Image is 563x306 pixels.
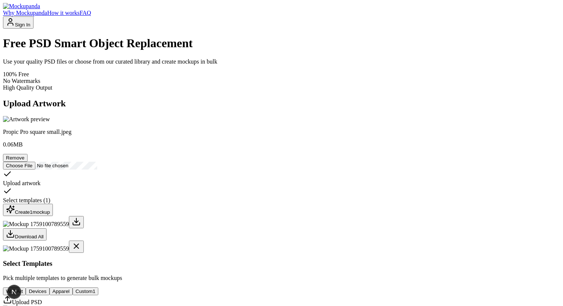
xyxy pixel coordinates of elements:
h1: Free PSD Smart Object Replacement [3,36,560,50]
button: Remove [3,154,28,162]
button: Wall Art [3,287,26,295]
button: Sign In [3,16,34,29]
div: Create 1 mockup [6,205,50,215]
span: No Watermarks [3,78,40,84]
span: 1 [93,289,95,294]
h2: Upload Artwork [3,99,560,109]
button: Delete mockup [69,241,84,253]
button: Download All [3,228,47,241]
button: Devices [26,287,49,295]
img: Artwork preview [3,116,50,123]
button: Create1mockup [3,204,53,216]
h3: Select Templates [3,260,560,268]
button: Apparel [50,287,73,295]
img: Mockup 1759100789559 [3,221,69,228]
div: Upload custom PSD template [3,295,560,306]
p: Pick multiple templates to generate bulk mockups [3,275,560,281]
span: 100% Free [3,71,29,77]
span: Upload artwork [3,180,41,186]
img: Mockupanda [3,3,40,10]
p: Use your quality PSD files or choose from our curated library and create mockups in bulk [3,58,560,65]
button: Download mockup [69,216,84,228]
a: Mockupanda home [3,3,40,9]
span: High Quality Output [3,84,52,91]
a: How it works [47,10,80,16]
p: Propic Pro square small.jpeg [3,129,560,135]
button: Custom1 [73,287,98,295]
span: Select templates ( 1 ) [3,197,50,203]
img: Mockup 1759100789559 [3,245,69,252]
p: 0.06 MB [3,141,560,148]
span: Upload PSD [12,299,42,305]
a: Why Mockupanda [3,10,47,16]
a: FAQ [80,10,91,16]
